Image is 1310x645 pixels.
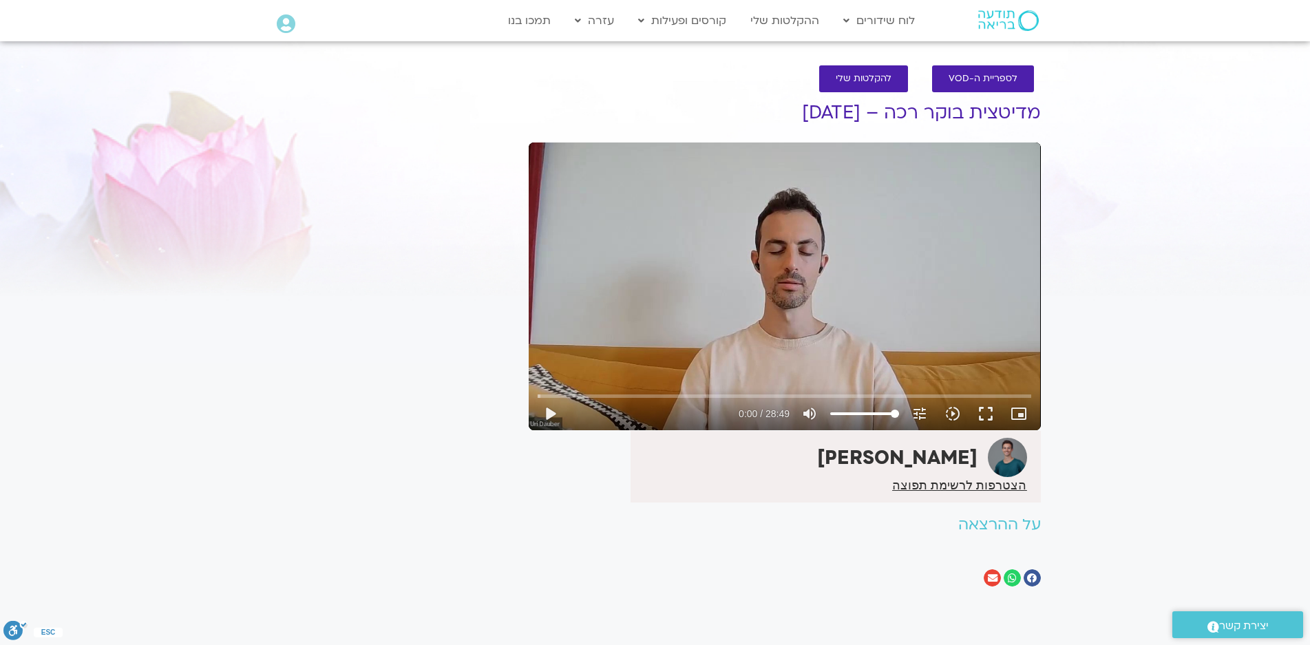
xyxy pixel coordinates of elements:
[568,8,621,34] a: עזרה
[1024,569,1041,586] div: שיתוף ב facebook
[988,438,1027,477] img: אורי דאובר
[529,516,1041,533] h2: על ההרצאה
[949,74,1017,84] span: לספריית ה-VOD
[892,479,1026,491] a: הצטרפות לרשימת תפוצה
[1172,611,1303,638] a: יצירת קשר
[631,8,733,34] a: קורסים ופעילות
[817,445,978,471] strong: [PERSON_NAME]
[984,569,1001,586] div: שיתוף ב email
[836,74,891,84] span: להקלטות שלי
[743,8,826,34] a: ההקלטות שלי
[836,8,922,34] a: לוח שידורים
[1219,617,1269,635] span: יצירת קשר
[819,65,908,92] a: להקלטות שלי
[932,65,1034,92] a: לספריית ה-VOD
[529,103,1041,123] h1: מדיטצית בוקר רכה – [DATE]
[1004,569,1021,586] div: שיתוף ב whatsapp
[978,10,1039,31] img: תודעה בריאה
[501,8,558,34] a: תמכו בנו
